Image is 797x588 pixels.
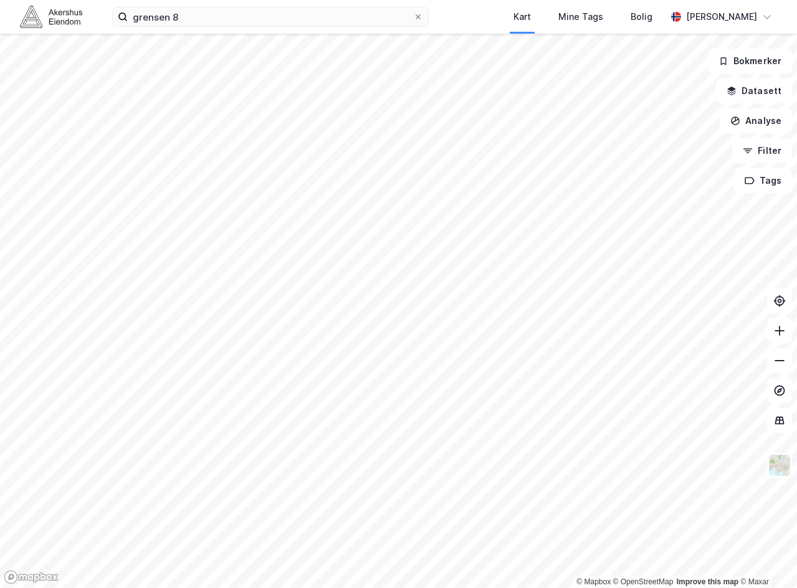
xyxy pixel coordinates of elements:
[558,9,603,24] div: Mine Tags
[631,9,652,24] div: Bolig
[708,49,792,73] button: Bokmerker
[20,6,82,27] img: akershus-eiendom-logo.9091f326c980b4bce74ccdd9f866810c.svg
[677,577,738,586] a: Improve this map
[4,570,59,584] a: Mapbox homepage
[576,577,611,586] a: Mapbox
[716,78,792,103] button: Datasett
[734,168,792,193] button: Tags
[613,577,674,586] a: OpenStreetMap
[720,108,792,133] button: Analyse
[732,138,792,163] button: Filter
[735,528,797,588] iframe: Chat Widget
[686,9,757,24] div: [PERSON_NAME]
[735,528,797,588] div: Kontrollprogram for chat
[513,9,531,24] div: Kart
[128,7,413,26] input: Søk på adresse, matrikkel, gårdeiere, leietakere eller personer
[768,453,791,477] img: Z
